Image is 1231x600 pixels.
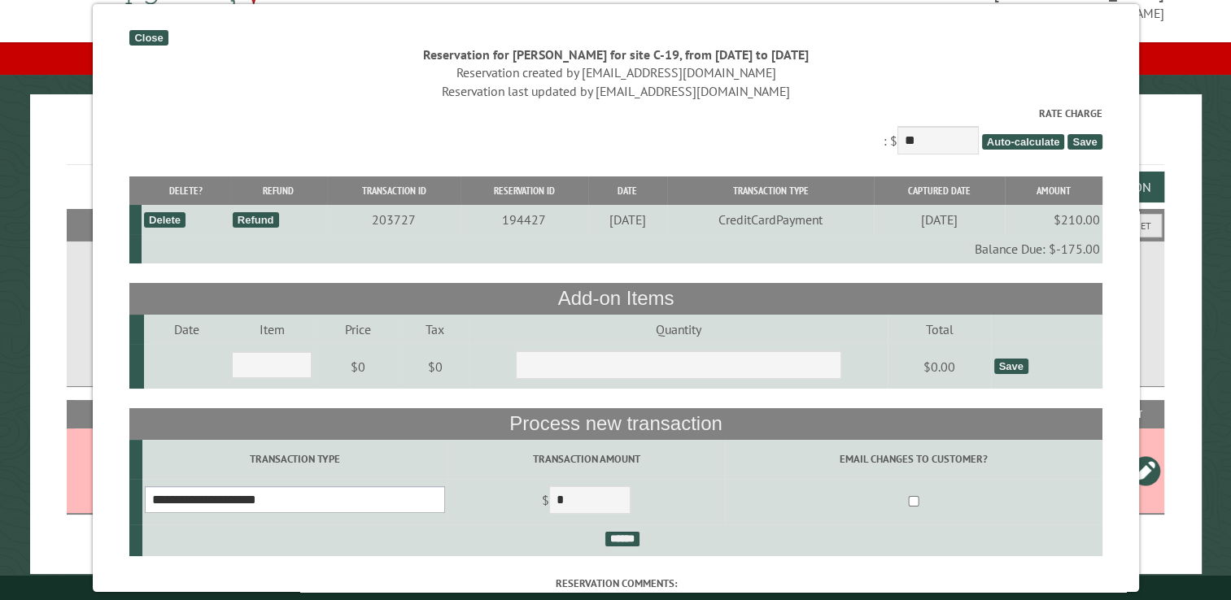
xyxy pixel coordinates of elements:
td: Tax [401,315,468,344]
th: Date [587,176,666,205]
td: $0.00 [888,344,991,389]
label: Transaction Amount [450,451,722,467]
div: Reservation created by [EMAIL_ADDRESS][DOMAIN_NAME] [129,63,1102,81]
th: Transaction Type [666,176,873,205]
td: Quantity [468,315,888,344]
td: Item [229,315,314,344]
th: Delete? [141,176,229,205]
div: : $ [129,106,1102,159]
td: CreditCardPayment [666,205,873,234]
td: 203727 [327,205,461,234]
td: $ [447,479,725,524]
th: Site [75,400,235,428]
label: Rate Charge [129,106,1102,121]
td: 194427 [461,205,587,234]
td: Price [314,315,401,344]
div: Save [993,359,1028,374]
th: Add-on Items [129,283,1102,314]
div: Delete [144,212,186,228]
span: Save [1067,134,1102,150]
td: Date [144,315,229,344]
div: Refund [232,212,278,228]
th: Reservation ID [461,176,587,205]
h1: Reservations [67,120,1164,165]
h2: Filters [67,209,1164,240]
div: Close [129,30,168,46]
td: Balance Due: $-175.00 [141,234,1102,263]
th: Amount [1004,176,1102,205]
th: Transaction ID [327,176,461,205]
td: Total [888,315,991,344]
div: Reservation last updated by [EMAIL_ADDRESS][DOMAIN_NAME] [129,82,1102,100]
th: Process new transaction [129,408,1102,439]
td: $0 [401,344,468,389]
label: Reservation comments: [129,576,1102,591]
span: Auto-calculate [981,134,1064,150]
th: Captured Date [874,176,1004,205]
td: $0 [314,344,401,389]
label: Email changes to customer? [727,451,1099,467]
td: [DATE] [874,205,1004,234]
small: © Campground Commander LLC. All rights reserved. [524,582,708,593]
th: Refund [229,176,327,205]
td: [DATE] [587,205,666,234]
div: Reservation for [PERSON_NAME] for site C-19, from [DATE] to [DATE] [129,46,1102,63]
label: Transaction Type [145,451,445,467]
td: $210.00 [1004,205,1102,234]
